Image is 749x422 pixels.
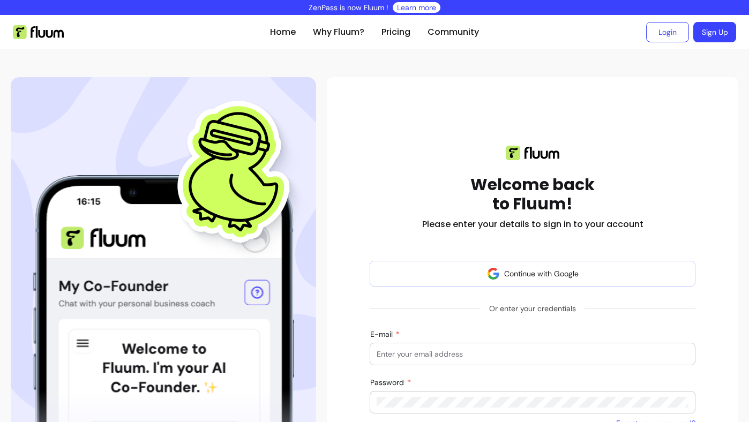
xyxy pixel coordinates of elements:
a: Community [428,26,479,39]
a: Why Fluum? [313,26,364,39]
a: Login [646,22,689,42]
img: avatar [487,267,500,280]
button: Continue with Google [370,261,695,287]
a: Sign Up [693,22,736,42]
input: Password [377,397,688,408]
a: Learn more [397,2,436,13]
h1: Welcome back to Fluum! [470,175,595,214]
img: Fluum Logo [13,25,64,39]
h2: Please enter your details to sign in to your account [422,218,643,231]
img: Fluum logo [506,146,559,160]
a: Home [270,26,296,39]
span: E-mail [370,329,395,339]
span: Password [370,378,406,387]
p: ZenPass is now Fluum ! [309,2,388,13]
input: E-mail [377,349,688,359]
a: Pricing [381,26,410,39]
span: Or enter your credentials [481,299,585,318]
